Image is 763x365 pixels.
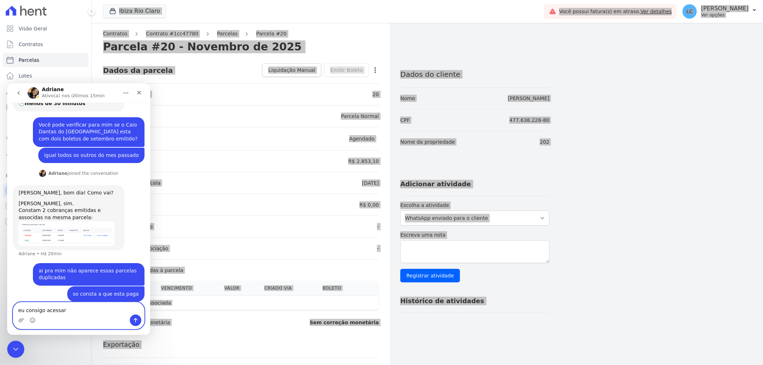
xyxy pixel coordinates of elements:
span: Parcelas [19,56,39,64]
div: so consta a que esta paga [66,207,132,214]
h2: Parcela #20 - Novembro de 2025 [103,40,302,53]
dd: 20 [372,91,379,98]
a: Parcelas [3,53,88,67]
th: Vencimento [155,281,219,296]
dd: 477.638.228-80 [509,117,549,124]
dd: 202 [540,138,549,145]
a: Recebíveis [3,183,88,197]
div: [PERSON_NAME], bom dia! Como vai? [11,106,112,113]
button: LC [PERSON_NAME] Ver opções [677,1,763,21]
a: Parcelas [217,30,238,38]
span: Contratos [19,41,43,48]
span: LC [686,9,693,14]
dt: Nome da propriedade [400,138,455,145]
a: Transferências [3,116,88,130]
span: Você possui fatura(s) em atraso. [559,8,672,15]
span: Agendado [345,134,379,143]
iframe: Intercom live chat [7,341,24,358]
div: so consta a que esta paga [60,203,137,219]
div: Adriane • Há 20min [11,168,54,173]
a: Contrato #1cc47780 [146,30,198,38]
dd: [DATE] [362,179,379,187]
h3: Exportação [103,340,379,349]
dd: Parcela Normal [341,113,379,120]
input: Registrar atividade [400,269,460,282]
div: Dados da parcela [103,66,173,75]
textarea: Envie uma mensagem... [6,219,137,231]
span: Lotes [19,72,32,79]
a: Minha Carteira [3,100,88,114]
button: Upload do anexo [11,234,17,240]
dt: Nome [400,95,415,102]
nav: Breadcrumb [103,30,379,38]
div: Plataformas [6,172,85,180]
span: Visão Geral [19,25,47,32]
p: [PERSON_NAME] [701,5,749,12]
div: ai pra mim não aparece essas parcelas duplicadas [26,180,137,202]
dt: CPF [400,117,410,124]
a: Lotes [3,69,88,83]
th: Valor [219,281,259,296]
th: Sem cobrança associada [103,296,317,310]
div: Adriane diz… [6,102,137,180]
button: Enviar uma mensagem [123,231,134,243]
h3: Adicionar atividade [400,180,471,188]
label: Escreva uma nota [400,231,549,239]
a: Troca de Arquivos [3,147,88,162]
button: Ibiza Rio Claro [103,4,166,18]
th: Boleto [317,281,362,296]
a: Ver detalhes [641,9,672,14]
dd: R$ 2.853,10 [348,158,379,165]
a: [PERSON_NAME] [508,95,549,101]
h3: Dados do cliente [400,70,549,79]
dd: - [377,245,379,252]
dd: - [377,223,379,230]
p: Ver opções [701,12,749,18]
a: Clientes [3,84,88,99]
button: Selecionador de Emoji [23,234,28,240]
a: Contratos [103,30,127,38]
div: [PERSON_NAME], sim. [11,117,112,124]
div: joined the conversation [41,87,111,93]
a: Contratos [3,37,88,51]
dd: Sem correção monetária [310,319,379,326]
div: Constam 2 cobranças emitidas e associdas na mesma parcela: [11,124,112,138]
dt: Última correção monetária [103,319,266,326]
a: Negativação [3,132,88,146]
a: Visão Geral [3,21,88,36]
a: Conta Hent [3,199,88,213]
img: Profile image for Adriane [32,87,39,94]
label: Escolha a atividade [400,202,549,209]
th: Criado via [259,281,317,296]
div: Larissa diz… [6,203,137,227]
h3: Histórico de atividades [400,297,484,305]
div: Larissa diz… [6,180,137,203]
span: Liquidação Manual [268,66,315,74]
div: [PERSON_NAME], bom dia! Como vai?[PERSON_NAME], sim.Constam 2 cobranças emitidas e associdas na m... [6,102,117,167]
b: Adriane [41,88,60,93]
a: Liquidação Manual [262,63,321,77]
a: Parcela #20 [256,30,287,38]
div: ai pra mim não aparece essas parcelas duplicadas [31,184,132,198]
iframe: Intercom live chat [7,83,150,335]
dd: R$ 0,00 [360,201,379,208]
